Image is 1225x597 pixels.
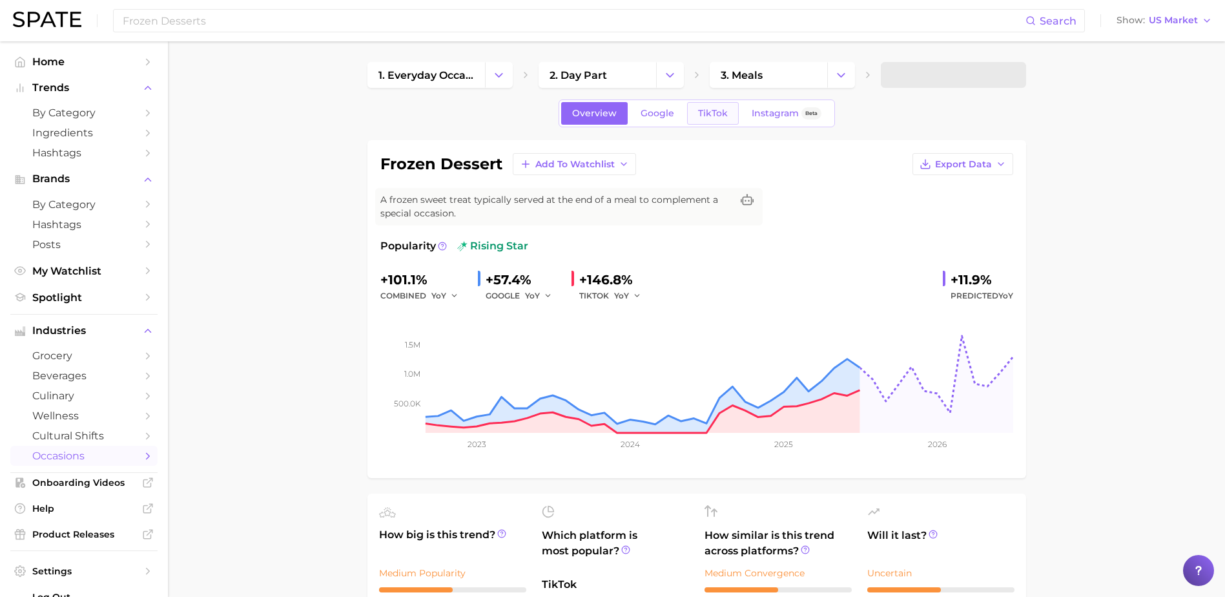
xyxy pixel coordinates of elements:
span: Predicted [951,288,1013,304]
span: Hashtags [32,147,136,159]
span: Home [32,56,136,68]
a: by Category [10,194,158,215]
button: Export Data [912,153,1013,175]
a: wellness [10,406,158,426]
span: cultural shifts [32,430,136,442]
span: Show [1117,17,1145,24]
button: YoY [525,288,553,304]
h1: frozen dessert [380,156,502,172]
a: cultural shifts [10,426,158,446]
div: GOOGLE [486,288,561,304]
span: Google [641,108,674,119]
span: Popularity [380,238,436,254]
a: by Category [10,103,158,123]
span: Will it last? [867,528,1014,559]
button: YoY [431,288,459,304]
span: How similar is this trend across platforms? [705,528,852,559]
a: Product Releases [10,525,158,544]
div: 5 / 10 [705,587,852,592]
button: Change Category [656,62,684,88]
div: Medium Convergence [705,565,852,581]
span: Spotlight [32,291,136,304]
button: Trends [10,78,158,98]
button: Change Category [827,62,855,88]
a: Spotlight [10,288,158,308]
span: YoY [614,290,629,301]
span: Export Data [935,159,992,170]
span: Which platform is most popular? [542,528,689,571]
span: Settings [32,565,136,577]
div: Uncertain [867,565,1014,581]
span: rising star [457,238,528,254]
span: by Category [32,107,136,119]
div: Medium Popularity [379,565,526,581]
div: +11.9% [951,269,1013,290]
button: Brands [10,169,158,189]
span: YoY [431,290,446,301]
img: SPATE [13,12,81,27]
span: Trends [32,82,136,94]
a: Ingredients [10,123,158,143]
span: occasions [32,450,136,462]
img: rising star [457,241,468,251]
a: Onboarding Videos [10,473,158,492]
span: Instagram [752,108,799,119]
div: +101.1% [380,269,468,290]
button: Industries [10,321,158,340]
span: TikTok [698,108,728,119]
a: Settings [10,561,158,581]
a: My Watchlist [10,261,158,281]
input: Search here for a brand, industry, or ingredient [121,10,1025,32]
a: beverages [10,366,158,386]
a: culinary [10,386,158,406]
a: InstagramBeta [741,102,832,125]
span: Beta [805,108,818,119]
span: Posts [32,238,136,251]
span: A frozen sweet treat typically served at the end of a meal to complement a special occasion. [380,193,732,220]
a: 2. day part [539,62,656,88]
span: Onboarding Videos [32,477,136,488]
div: combined [380,288,468,304]
div: +146.8% [579,269,650,290]
a: grocery [10,346,158,366]
button: ShowUS Market [1113,12,1215,29]
span: 2. day part [550,69,607,81]
span: Overview [572,108,617,119]
span: beverages [32,370,136,382]
span: 3. meals [721,69,763,81]
span: by Category [32,198,136,211]
a: Overview [561,102,628,125]
div: 5 / 10 [379,587,526,592]
a: Hashtags [10,143,158,163]
span: YoY [998,291,1013,300]
span: grocery [32,350,136,362]
div: 5 / 10 [867,587,1014,592]
span: Industries [32,325,136,337]
a: Posts [10,235,158,255]
span: Add to Watchlist [535,159,615,170]
span: US Market [1149,17,1198,24]
a: 1. everyday occasions [367,62,485,88]
span: My Watchlist [32,265,136,277]
span: Product Releases [32,529,136,540]
span: culinary [32,390,136,402]
a: Home [10,52,158,72]
tspan: 2026 [927,439,946,449]
button: YoY [614,288,642,304]
span: Help [32,503,136,514]
a: TikTok [687,102,739,125]
a: occasions [10,446,158,466]
tspan: 2024 [620,439,639,449]
span: Brands [32,173,136,185]
span: YoY [525,290,540,301]
span: How big is this trend? [379,527,526,559]
div: TIKTOK [579,288,650,304]
a: Help [10,499,158,518]
span: Hashtags [32,218,136,231]
button: Change Category [485,62,513,88]
span: TikTok [542,577,689,592]
span: 1. everyday occasions [378,69,474,81]
a: 3. meals [710,62,827,88]
span: Search [1040,15,1076,27]
tspan: 2025 [774,439,793,449]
